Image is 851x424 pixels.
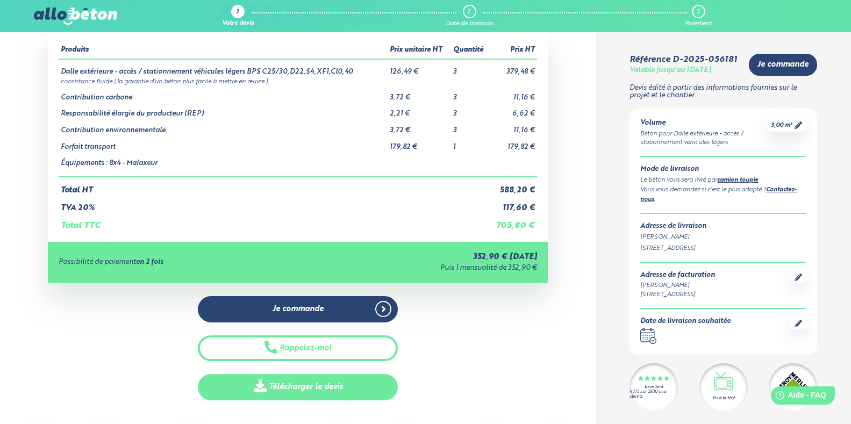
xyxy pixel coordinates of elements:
td: 179,82 € [388,135,451,152]
td: Responsabilité élargie du producteur (REP) [59,102,388,118]
td: 117,60 € [489,195,537,213]
div: Béton pour Dalle extérieure - accès / stationnement véhicules légers [640,130,766,148]
a: 3 Paiement [685,5,712,27]
a: 2 Date de livraison [446,5,494,27]
a: Télécharger le devis [198,374,398,400]
td: 126,49 € [388,59,451,76]
div: Vous vous demandez si c’est le plus adapté ? . [640,185,806,205]
p: Devis édité à partir des informations fournies sur le projet et le chantier [630,84,817,100]
iframe: Help widget launcher [755,382,839,412]
div: [STREET_ADDRESS] [640,290,715,299]
div: 1 [237,9,239,16]
div: Mode de livraison [640,166,806,174]
td: 3 [451,118,489,135]
td: Forfait transport [59,135,388,152]
div: Adresse de facturation [640,271,715,279]
div: Paiement [685,20,712,27]
div: Excellent [645,385,663,390]
td: 3 [451,59,489,76]
button: Rappelez-moi [198,335,398,362]
div: Puis 1 mensualité de 352,90 € [307,264,538,272]
td: Total HT [59,177,490,195]
div: Valable jusqu'au [DATE] [630,67,711,75]
td: 2,21 € [388,102,451,118]
div: [STREET_ADDRESS] [640,244,806,253]
div: Vu à la télé [712,395,735,401]
td: Total TTC [59,212,490,231]
td: Équipements : 8x4 - Malaxeur [59,151,388,177]
div: Adresse de livraison [640,222,806,231]
td: Contribution carbone [59,85,388,102]
a: Je commande [749,54,817,76]
strong: en 2 fois [136,258,163,265]
th: Prix HT [489,42,537,59]
td: consistance fluide ( la garantie d’un béton plus facile à mettre en œuvre ) [59,76,538,85]
td: 6,62 € [489,102,537,118]
td: 11,16 € [489,85,537,102]
td: 3 [451,85,489,102]
div: Possibilité de paiement [59,258,307,267]
div: Le béton vous sera livré par [640,176,806,185]
div: [PERSON_NAME] [640,233,806,242]
a: 1 Votre devis [222,5,254,27]
div: 352,90 € [DATE] [307,253,538,262]
td: 3,72 € [388,118,451,135]
td: 11,16 € [489,118,537,135]
div: [PERSON_NAME] [640,281,715,290]
td: 379,48 € [489,59,537,76]
div: 3 [697,9,699,16]
td: Contribution environnementale [59,118,388,135]
div: Date de livraison souhaitée [640,318,731,326]
a: Contactez-nous [640,187,797,203]
div: 2 [467,9,470,16]
a: camion toupie [717,177,758,183]
span: Je commande [757,60,809,69]
div: Date de livraison [446,20,494,27]
div: Référence D-2025-056181 [630,55,737,64]
div: 4.7/5 sur 2300 avis clients [630,390,678,399]
td: 1 [451,135,489,152]
div: Volume [640,119,766,127]
th: Quantité [451,42,489,59]
td: TVA 20% [59,195,490,213]
td: 3,72 € [388,85,451,102]
th: Prix unitaire HT [388,42,451,59]
td: Dalle extérieure - accès / stationnement véhicules légers BPS C25/30,D22,S4,XF1,Cl0,40 [59,59,388,76]
a: Je commande [198,296,398,322]
span: Je commande [273,305,324,314]
td: 3 [451,102,489,118]
td: 179,82 € [489,135,537,152]
th: Produits [59,42,388,59]
div: Votre devis [222,20,254,27]
td: 588,20 € [489,177,537,195]
td: 705,80 € [489,212,537,231]
img: allobéton [34,8,117,25]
